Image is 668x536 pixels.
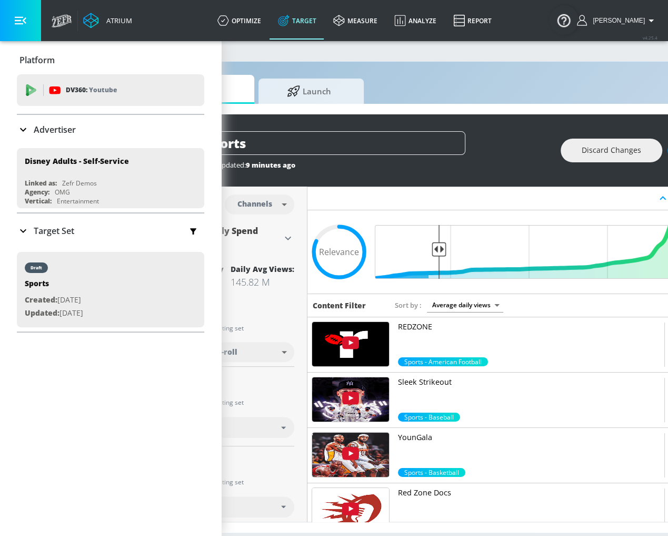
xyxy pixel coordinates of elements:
[17,252,204,327] div: draftSportsCreated:[DATE]Updated:[DATE]
[25,188,49,197] div: Agency:
[66,84,117,96] p: DV360:
[83,13,132,28] a: Atrium
[25,197,52,206] div: Vertical:
[445,2,500,40] a: Report
[582,144,641,157] span: Discard Changes
[312,377,389,422] img: UUlr6WpDnTYd2EY7bnzucFiw
[270,2,325,40] a: Target
[398,357,488,366] span: Sports - American Football
[17,148,204,208] div: Disney Adults - Self-ServiceLinked as:Zefr DemosAgency:OMGVertical:Entertainment
[25,156,129,166] div: Disney Adults - Self-Service
[162,325,294,332] div: Include in your targeting set
[25,179,57,188] div: Linked as:
[89,84,117,95] p: Youtube
[549,5,579,35] button: Open Resource Center
[398,468,465,477] div: 99.0%
[398,488,660,523] a: Red Zone Docs
[398,468,465,477] span: Sports - Basketball
[25,278,83,294] div: Sports
[162,312,294,320] div: Content Type
[312,488,389,532] img: UUxP-i_fEMTN7rjnxGLrouAA
[31,265,42,270] div: draft
[209,2,270,40] a: optimize
[312,322,389,366] img: UUHycay-VCCZ68ASxA1Ofbow
[319,248,359,256] span: Relevance
[398,413,460,422] span: Sports - Baseball
[55,188,70,197] div: OMG
[57,197,99,206] div: Entertainment
[577,14,657,27] button: [PERSON_NAME]
[643,35,657,41] span: v 4.25.4
[162,386,294,395] div: Languages
[17,74,204,106] div: DV360: Youtube
[398,432,660,468] a: YounGala
[398,488,660,498] p: Red Zone Docs
[231,264,294,274] div: Daily Avg Views:
[561,139,662,162] button: Discard Changes
[269,79,349,104] span: Launch
[19,54,55,66] p: Platform
[398,357,488,366] div: 99.0%
[162,496,294,518] div: US Only
[231,276,294,288] div: 145.82 M
[102,16,132,25] div: Atrium
[398,413,460,422] div: 99.0%
[162,466,294,474] div: Territories
[162,225,294,251] div: Estimated Daily Spend$31 - $45
[246,160,295,170] span: 9 minutes ago
[162,399,294,406] div: Include in your targeting set
[25,295,57,305] span: Created:
[25,294,83,307] p: [DATE]
[427,298,503,312] div: Average daily views
[162,237,282,251] h3: $31 - $45
[17,115,204,144] div: Advertiser
[313,300,366,310] h6: Content Filter
[162,417,294,438] div: English
[202,160,550,170] div: Last Updated:
[398,321,660,357] a: REDZONE
[62,179,97,188] div: Zefr Demos
[312,433,389,477] img: UUNPl2SnE4FqafSjA7zmkN5w
[34,124,76,135] p: Advertiser
[398,321,660,332] p: REDZONE
[17,45,204,75] div: Platform
[589,17,645,24] span: login as: veronica.hernandez@zefr.com
[325,2,386,40] a: measure
[398,377,660,413] a: Sleek Strikeout
[232,199,277,208] div: Channels
[386,2,445,40] a: Analyze
[395,300,422,310] span: Sort by
[162,479,294,485] div: Include in your targeting set
[17,213,204,248] div: Target Set
[25,308,59,318] span: Updated:
[398,377,660,387] p: Sleek Strikeout
[25,307,83,320] p: [DATE]
[34,225,74,237] p: Target Set
[398,432,660,443] p: YounGala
